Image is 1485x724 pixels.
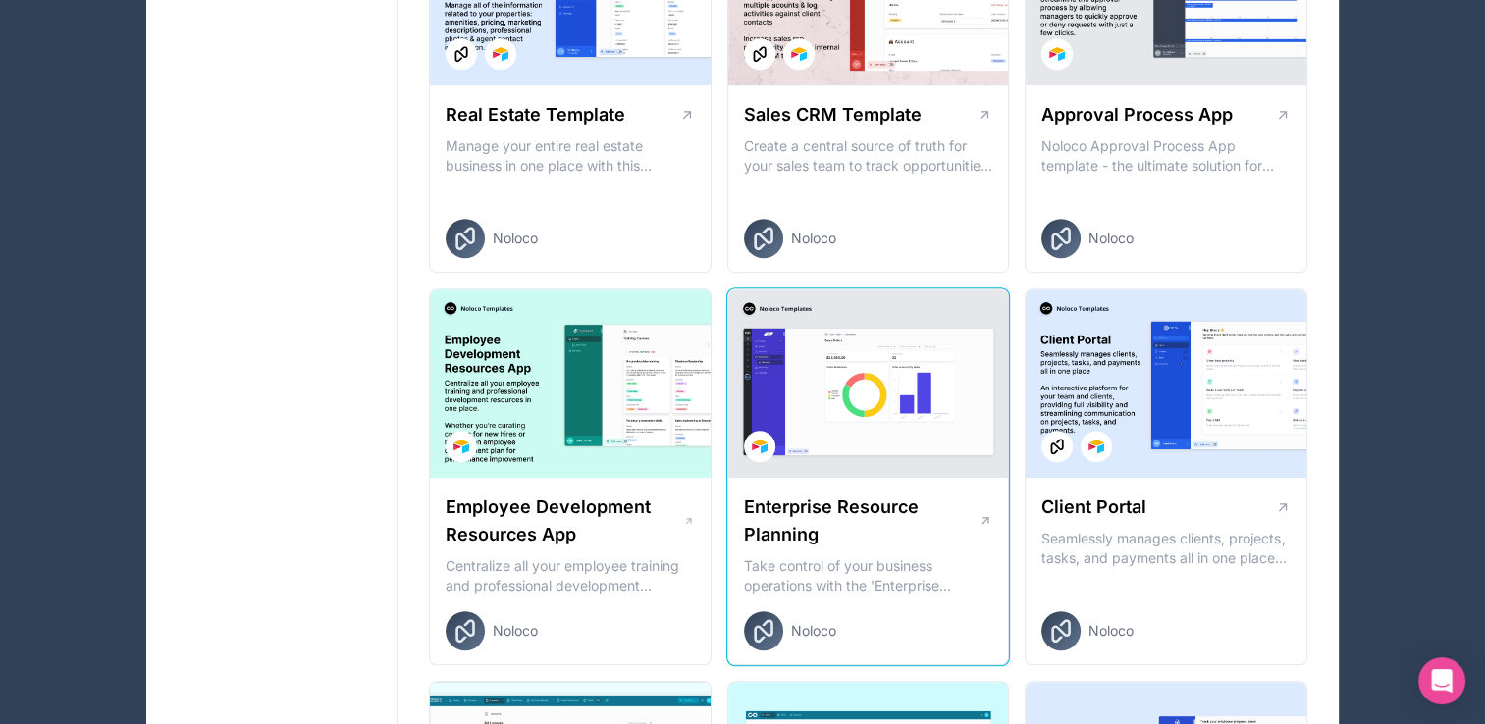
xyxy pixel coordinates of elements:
[1088,439,1104,454] img: Airtable Logo
[1041,529,1291,568] p: Seamlessly manages clients, projects, tasks, and payments all in one place An interactive platfor...
[493,46,508,62] img: Airtable Logo
[453,439,469,454] img: Airtable Logo
[744,101,922,129] h1: Sales CRM Template
[1041,101,1233,129] h1: Approval Process App
[744,493,979,548] h1: Enterprise Resource Planning
[744,556,993,595] p: Take control of your business operations with the 'Enterprise Resource Planning' template. This c...
[1041,493,1146,521] h1: Client Portal
[1049,46,1065,62] img: Airtable Logo
[493,229,538,248] span: Noloco
[446,493,683,548] h1: Employee Development Resources App
[791,621,836,641] span: Noloco
[446,556,695,595] p: Centralize all your employee training and professional development resources in one place. Whethe...
[1041,136,1291,176] p: Noloco Approval Process App template - the ultimate solution for managing your employee's time of...
[744,136,993,176] p: Create a central source of truth for your sales team to track opportunities, manage multiple acco...
[1088,229,1134,248] span: Noloco
[752,439,768,454] img: Airtable Logo
[446,101,625,129] h1: Real Estate Template
[1418,657,1465,704] div: Open Intercom Messenger
[791,229,836,248] span: Noloco
[446,136,695,176] p: Manage your entire real estate business in one place with this comprehensive real estate transact...
[1088,621,1134,641] span: Noloco
[493,621,538,641] span: Noloco
[791,46,807,62] img: Airtable Logo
